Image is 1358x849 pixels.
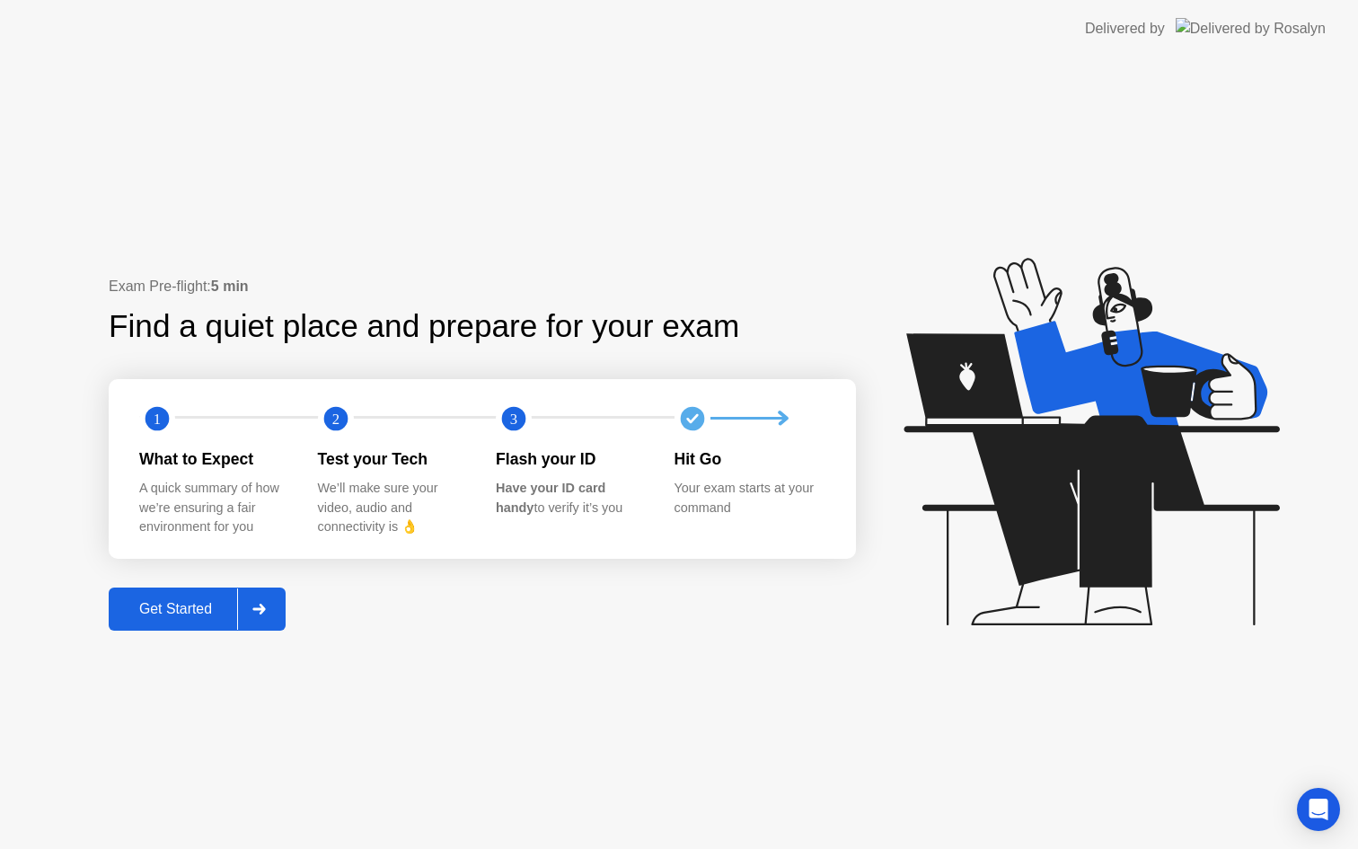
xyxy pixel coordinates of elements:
div: We’ll make sure your video, audio and connectivity is 👌 [318,479,468,537]
div: Get Started [114,601,237,617]
b: Have your ID card handy [496,481,605,515]
div: Find a quiet place and prepare for your exam [109,303,742,350]
b: 5 min [211,279,249,294]
div: Hit Go [675,447,824,471]
div: Delivered by [1085,18,1165,40]
div: What to Expect [139,447,289,471]
div: Exam Pre-flight: [109,276,856,297]
text: 3 [510,410,517,427]
img: Delivered by Rosalyn [1176,18,1326,39]
div: Test your Tech [318,447,468,471]
div: Flash your ID [496,447,646,471]
button: Get Started [109,588,286,631]
div: Your exam starts at your command [675,479,824,517]
div: Open Intercom Messenger [1297,788,1340,831]
div: to verify it’s you [496,479,646,517]
div: A quick summary of how we’re ensuring a fair environment for you [139,479,289,537]
text: 1 [154,410,161,427]
text: 2 [331,410,339,427]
